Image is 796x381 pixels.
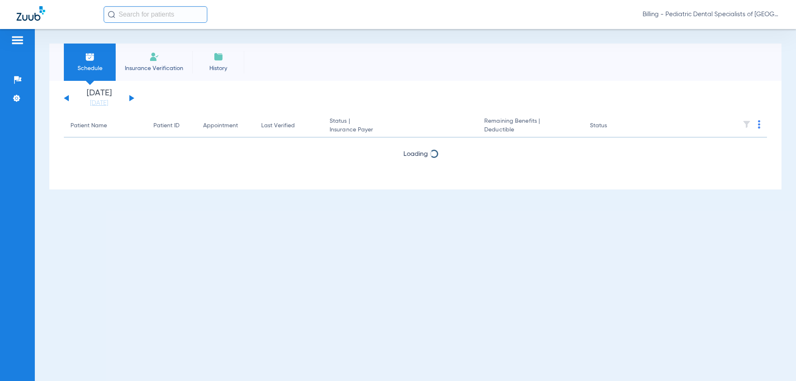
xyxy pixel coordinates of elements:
[478,114,583,138] th: Remaining Benefits |
[203,121,238,130] div: Appointment
[484,126,576,134] span: Deductible
[74,99,124,107] a: [DATE]
[323,114,478,138] th: Status |
[108,11,115,18] img: Search Icon
[261,121,295,130] div: Last Verified
[199,64,238,73] span: History
[11,35,24,45] img: hamburger-icon
[70,64,109,73] span: Schedule
[85,52,95,62] img: Schedule
[643,10,779,19] span: Billing - Pediatric Dental Specialists of [GEOGRAPHIC_DATA]
[583,114,639,138] th: Status
[261,121,316,130] div: Last Verified
[214,52,223,62] img: History
[153,121,190,130] div: Patient ID
[122,64,186,73] span: Insurance Verification
[74,89,124,107] li: [DATE]
[70,121,107,130] div: Patient Name
[758,120,760,129] img: group-dot-blue.svg
[743,120,751,129] img: filter.svg
[153,121,180,130] div: Patient ID
[330,126,471,134] span: Insurance Payer
[203,121,248,130] div: Appointment
[17,6,45,21] img: Zuub Logo
[70,121,140,130] div: Patient Name
[403,151,428,158] span: Loading
[104,6,207,23] input: Search for patients
[149,52,159,62] img: Manual Insurance Verification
